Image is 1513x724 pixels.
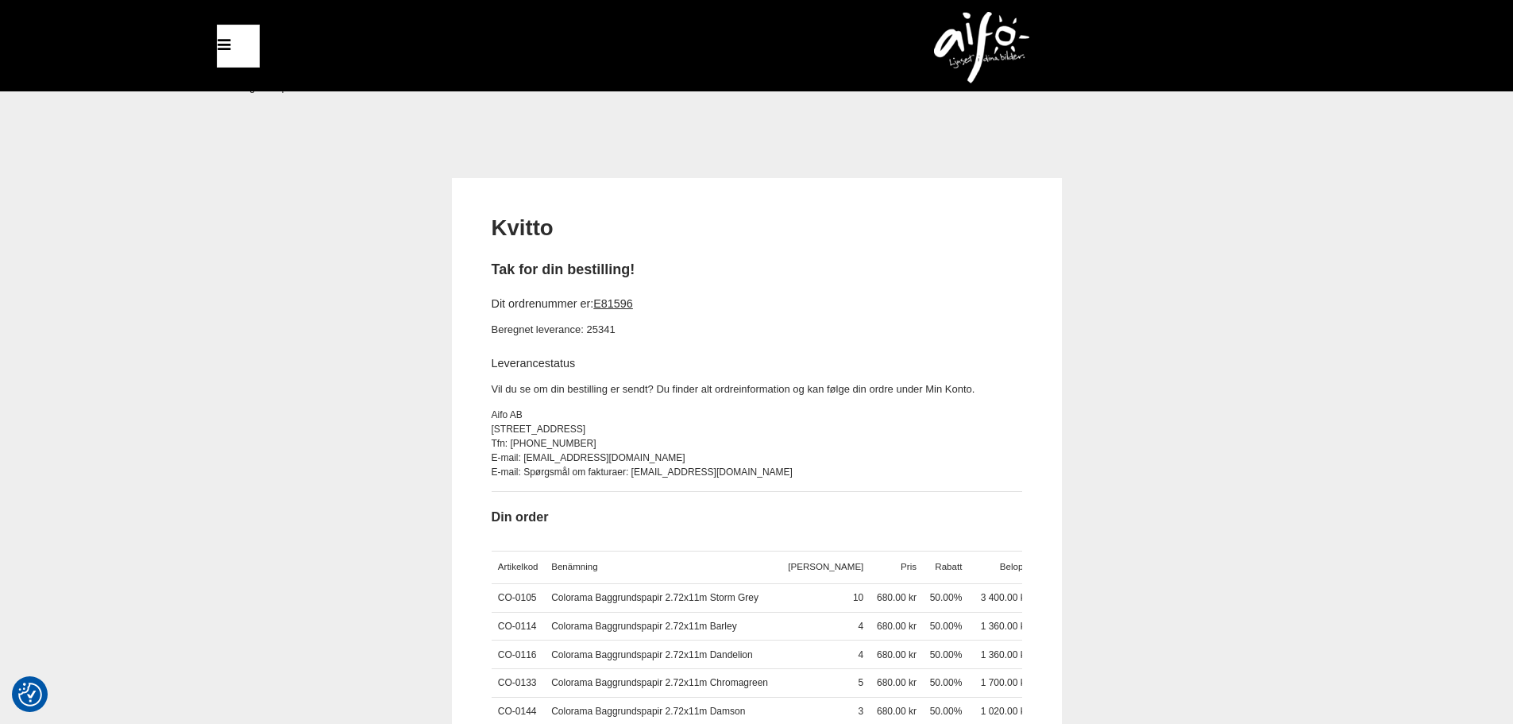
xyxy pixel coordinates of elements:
span: 1 020.00 [981,706,1018,717]
span: 10 [853,592,863,603]
a: Colorama Baggrundspapir 2.72x11m Dandelion [551,649,753,660]
span: 50.00% [930,677,963,688]
span: 50.00% [930,592,963,603]
span: Rabatt [935,562,962,571]
h3: Din order [492,508,1022,526]
div: E-mail: [EMAIL_ADDRESS][DOMAIN_NAME] [492,451,1022,465]
span: Pris [901,562,917,571]
span: 680.00 [877,649,906,660]
a: Colorama Baggrundspapir 2.72x11m Damson [551,706,745,717]
span: Benämning [551,562,597,571]
span: 680.00 [877,621,906,632]
a: CO-0116 [498,649,537,660]
span: 3 [859,706,864,717]
span: 50.00% [930,706,963,717]
span: 50.00% [930,621,963,632]
a: Colorama Baggrundspapir 2.72x11m Barley [551,621,736,632]
a: CO-0114 [498,621,537,632]
p: Beregnet leverance: 25341 [492,322,1022,339]
h2: Tak for din bestilling! [492,260,1022,280]
span: 4 [859,621,864,632]
p: Vil du se om din bestilling er sendt? Du finder alt ordreinformation og kan følge din ordre under... [492,381,1022,398]
span: 4 [859,649,864,660]
span: 1 360.00 [981,621,1018,632]
span: Artikelkod [498,562,538,571]
span: 680.00 [877,706,906,717]
span: 50.00% [930,649,963,660]
span: 680.00 [877,592,906,603]
span: 680.00 [877,677,906,688]
div: Aifo AB [492,408,1022,422]
span: 3 400.00 [981,592,1018,603]
img: logo.png [934,12,1029,83]
span: 1 360.00 [981,649,1018,660]
div: Tfn: [PHONE_NUMBER] [492,436,1022,451]
div: E-mail: Spørgsmål om fakturaer: [EMAIL_ADDRESS][DOMAIN_NAME] [492,465,1022,479]
a: CO-0144 [498,706,537,717]
span: 5 [859,677,864,688]
img: Revisit consent button [18,683,42,707]
span: 1 700.00 [981,677,1018,688]
span: [PERSON_NAME] [788,562,863,571]
h4: Dit ordrenummer er: [492,296,1022,312]
h4: Leverancestatus [492,355,1022,371]
div: [STREET_ADDRESS] [492,422,1022,436]
a: E81596 [593,297,633,310]
a: Colorama Baggrundspapir 2.72x11m Storm Grey [551,592,758,603]
span: Belopp [1000,562,1029,571]
h1: Kvitto [492,213,1022,244]
a: CO-0105 [498,592,537,603]
button: Samtykkepræferencer [18,680,42,709]
a: Colorama Baggrundspapir 2.72x11m Chromagreen [551,677,768,688]
a: CO-0133 [498,677,537,688]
